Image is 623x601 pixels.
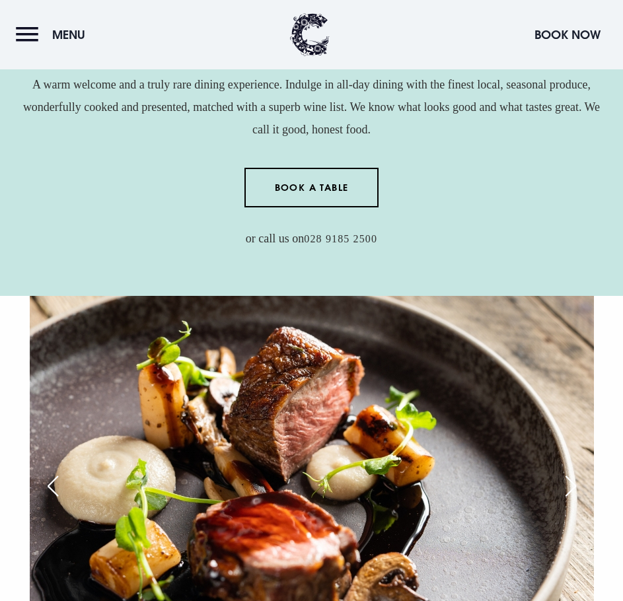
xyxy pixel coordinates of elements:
[304,233,377,246] a: 028 9185 2500
[528,20,607,49] button: Book Now
[52,27,85,42] span: Menu
[290,13,330,56] img: Clandeboye Lodge
[16,73,607,141] p: A warm welcome and a truly rare dining experience. Indulge in all-day dining with the finest loca...
[16,20,92,49] button: Menu
[244,168,379,207] a: Book a Table
[36,472,69,501] div: Previous slide
[554,472,587,501] div: Next slide
[16,227,607,250] p: or call us on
